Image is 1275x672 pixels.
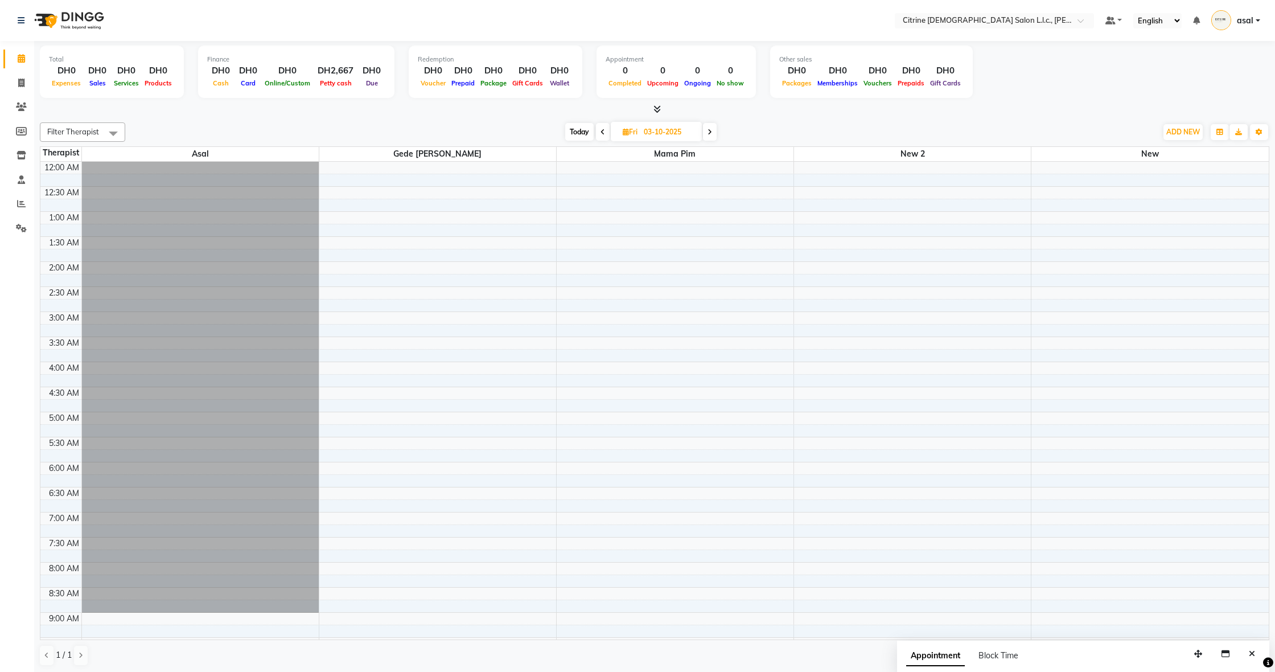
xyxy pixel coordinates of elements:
span: 1 / 1 [56,649,72,661]
div: 1:30 AM [47,237,81,249]
div: DH0 [262,64,313,77]
button: ADD NEW [1163,124,1203,140]
div: DH0 [509,64,546,77]
span: Gede [PERSON_NAME] [319,147,556,161]
span: Fri [620,128,640,136]
div: DH0 [418,64,449,77]
span: asal [1237,15,1253,27]
div: 4:30 AM [47,387,81,399]
span: Package [478,79,509,87]
div: 1:00 AM [47,212,81,224]
span: Voucher [418,79,449,87]
span: Vouchers [861,79,895,87]
span: Prepaids [895,79,927,87]
div: 0 [681,64,714,77]
div: DH0 [478,64,509,77]
span: new [1031,147,1269,161]
div: Redemption [418,55,573,64]
span: Filter Therapist [47,127,99,136]
div: DH0 [779,64,815,77]
div: 8:30 AM [47,588,81,600]
span: Today [565,123,594,141]
div: 9:30 AM [47,638,81,650]
div: DH0 [927,64,964,77]
div: 12:30 AM [42,187,81,199]
span: Packages [779,79,815,87]
div: DH0 [84,64,111,77]
div: DH0 [142,64,175,77]
div: DH0 [546,64,573,77]
span: No show [714,79,747,87]
input: 2025-10-03 [640,124,697,141]
span: Gift Cards [509,79,546,87]
div: 2:00 AM [47,262,81,274]
span: Appointment [906,646,965,666]
div: DH0 [111,64,142,77]
span: asal [82,147,319,161]
span: Card [238,79,258,87]
span: Due [363,79,381,87]
div: 0 [644,64,681,77]
span: Mama Pim [557,147,793,161]
div: 0 [714,64,747,77]
span: Services [111,79,142,87]
div: 6:00 AM [47,462,81,474]
div: DH0 [207,64,235,77]
span: Upcoming [644,79,681,87]
span: Completed [606,79,644,87]
span: Online/Custom [262,79,313,87]
span: Petty cash [317,79,355,87]
span: Wallet [547,79,572,87]
div: 8:00 AM [47,563,81,575]
div: DH0 [861,64,895,77]
div: Appointment [606,55,747,64]
div: 7:30 AM [47,538,81,550]
div: DH0 [235,64,262,77]
div: Total [49,55,175,64]
div: 3:00 AM [47,312,81,324]
button: Close [1244,645,1260,663]
span: Ongoing [681,79,714,87]
img: logo [29,5,107,36]
span: Expenses [49,79,84,87]
span: new 2 [794,147,1031,161]
div: 6:30 AM [47,487,81,499]
div: DH0 [358,64,385,77]
div: 12:00 AM [42,162,81,174]
span: Memberships [815,79,861,87]
div: 5:30 AM [47,437,81,449]
span: Cash [210,79,232,87]
span: Products [142,79,175,87]
span: Gift Cards [927,79,964,87]
div: DH0 [815,64,861,77]
div: DH0 [895,64,927,77]
span: Sales [87,79,109,87]
div: 3:30 AM [47,337,81,349]
span: Prepaid [449,79,478,87]
div: 7:00 AM [47,513,81,525]
span: ADD NEW [1166,128,1200,136]
div: Finance [207,55,385,64]
img: asal [1211,10,1231,30]
div: DH0 [449,64,478,77]
div: 9:00 AM [47,613,81,625]
div: 4:00 AM [47,362,81,374]
div: DH0 [49,64,84,77]
div: Other sales [779,55,964,64]
span: Block Time [978,650,1018,661]
div: 2:30 AM [47,287,81,299]
div: Therapist [40,147,81,159]
div: 0 [606,64,644,77]
div: DH2,667 [313,64,358,77]
div: 5:00 AM [47,412,81,424]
